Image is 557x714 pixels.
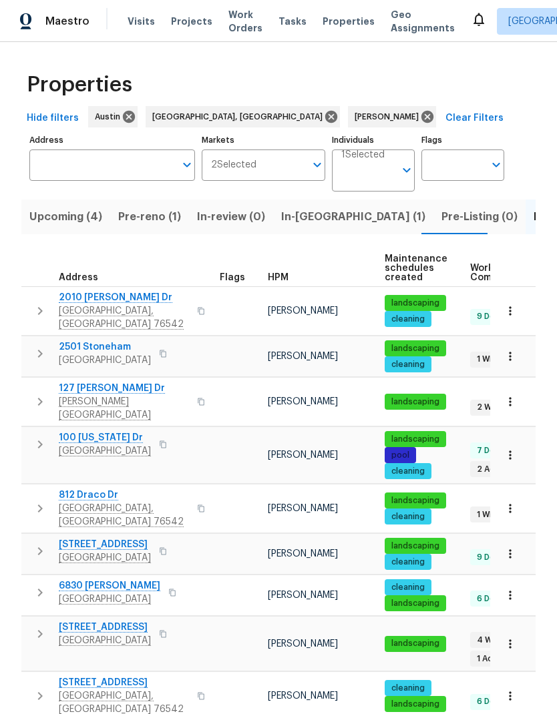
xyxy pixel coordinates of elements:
button: Hide filters [21,106,84,131]
span: [GEOGRAPHIC_DATA] [59,354,151,367]
span: cleaning [386,511,430,522]
span: Address [59,273,98,282]
span: 4 WIP [472,635,504,646]
span: Clear Filters [445,110,504,127]
span: cleaning [386,359,430,370]
span: cleaning [386,314,430,325]
span: [PERSON_NAME] [268,639,338,649]
button: Open [397,161,416,180]
span: Properties [27,78,132,91]
label: Flags [421,136,504,144]
span: landscaping [386,699,445,710]
span: cleaning [386,582,430,593]
span: 2 Accepted [472,464,530,475]
span: landscaping [386,298,445,309]
span: In-[GEOGRAPHIC_DATA] (1) [281,208,425,226]
span: 6 Done [472,696,510,707]
span: 1 Accepted [472,653,528,665]
span: pool [386,450,415,461]
span: [PERSON_NAME] [268,397,338,406]
span: Pre-Listing (0) [441,208,518,226]
span: Hide filters [27,110,79,127]
span: 9 Done [472,552,510,563]
span: Austin [95,110,126,123]
span: cleaning [386,557,430,568]
span: cleaning [386,683,430,694]
div: Austin [88,106,138,127]
button: Open [308,155,327,174]
button: Open [487,155,506,174]
span: Upcoming (4) [29,208,102,226]
span: [PERSON_NAME] [268,352,338,361]
span: landscaping [386,434,445,445]
span: [PERSON_NAME] [268,306,338,316]
span: Maintenance schedules created [385,254,447,282]
button: Open [178,155,196,174]
span: Maestro [45,15,89,28]
span: Flags [220,273,245,282]
span: cleaning [386,466,430,477]
span: 7 Done [472,445,510,456]
span: landscaping [386,396,445,408]
span: 6 Done [472,593,510,605]
span: [GEOGRAPHIC_DATA], [GEOGRAPHIC_DATA] [152,110,328,123]
span: landscaping [386,638,445,649]
span: 9 Done [472,311,510,322]
span: 1 WIP [472,509,502,520]
span: Tasks [278,17,307,26]
span: In-review (0) [197,208,265,226]
span: 2501 Stoneham [59,340,151,354]
div: [PERSON_NAME] [348,106,436,127]
span: Visits [128,15,155,28]
span: landscaping [386,495,445,506]
span: 1 Selected [341,149,385,161]
span: [PERSON_NAME] [268,591,338,600]
span: landscaping [386,343,445,354]
span: [PERSON_NAME] [268,691,338,701]
span: Work Orders [228,8,262,35]
div: [GEOGRAPHIC_DATA], [GEOGRAPHIC_DATA] [146,106,340,127]
span: Properties [323,15,375,28]
span: landscaping [386,541,445,552]
span: Work Order Completion [470,264,554,282]
span: Pre-reno (1) [118,208,181,226]
span: [PERSON_NAME] [268,450,338,460]
span: 1 WIP [472,354,502,365]
span: Projects [171,15,212,28]
label: Individuals [332,136,415,144]
span: 2 Selected [211,159,256,171]
span: Geo Assignments [391,8,455,35]
span: HPM [268,273,289,282]
label: Markets [202,136,326,144]
span: [PERSON_NAME] [355,110,424,123]
button: Clear Filters [440,106,509,131]
span: [PERSON_NAME] [268,549,338,559]
span: [PERSON_NAME] [268,504,338,513]
span: landscaping [386,598,445,609]
span: 2 WIP [472,402,504,413]
label: Address [29,136,195,144]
